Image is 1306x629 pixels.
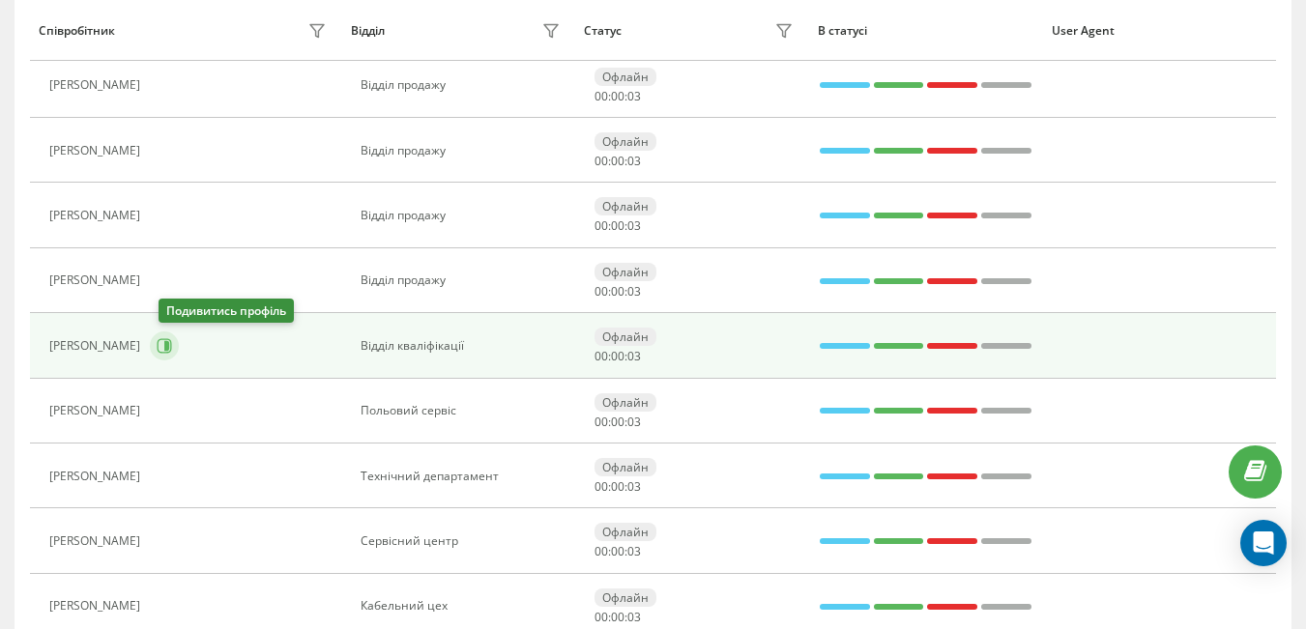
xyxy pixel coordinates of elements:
[595,155,641,168] div: : :
[49,273,145,287] div: [PERSON_NAME]
[595,263,656,281] div: Офлайн
[818,24,1033,38] div: В статусі
[49,404,145,417] div: [PERSON_NAME]
[361,339,565,353] div: Відділ кваліфікації
[361,78,565,92] div: Відділ продажу
[595,543,608,559] span: 00
[595,283,608,300] span: 00
[595,88,608,104] span: 00
[49,209,145,222] div: [PERSON_NAME]
[611,153,624,169] span: 00
[595,393,656,412] div: Офлайн
[49,78,145,92] div: [PERSON_NAME]
[361,599,565,613] div: Кабельний цех
[49,534,145,548] div: [PERSON_NAME]
[627,609,641,625] span: 03
[595,611,641,624] div: : :
[611,414,624,430] span: 00
[351,24,385,38] div: Відділ
[595,350,641,363] div: : :
[627,478,641,495] span: 03
[627,88,641,104] span: 03
[611,609,624,625] span: 00
[611,348,624,364] span: 00
[627,153,641,169] span: 03
[595,458,656,476] div: Офлайн
[611,543,624,559] span: 00
[1052,24,1267,38] div: User Agent
[361,534,565,548] div: Сервісний центр
[595,90,641,103] div: : :
[361,209,565,222] div: Відділ продажу
[361,273,565,287] div: Відділ продажу
[595,197,656,215] div: Офлайн
[595,545,641,558] div: : :
[361,470,565,483] div: Технічний департамент
[595,285,641,299] div: : :
[49,470,145,483] div: [PERSON_NAME]
[611,283,624,300] span: 00
[49,144,145,157] div: [PERSON_NAME]
[595,588,656,607] div: Офлайн
[595,609,608,625] span: 00
[595,68,656,86] div: Офлайн
[595,217,608,234] span: 00
[627,414,641,430] span: 03
[627,283,641,300] span: 03
[611,217,624,234] span: 00
[627,543,641,559] span: 03
[627,348,641,364] span: 03
[611,88,624,104] span: 00
[595,414,608,430] span: 00
[595,523,656,541] div: Офлайн
[1240,520,1287,566] div: Open Intercom Messenger
[361,404,565,417] div: Польовий сервіс
[39,24,115,38] div: Співробітник
[361,144,565,157] div: Відділ продажу
[595,153,608,169] span: 00
[595,480,641,494] div: : :
[595,478,608,495] span: 00
[49,339,145,353] div: [PERSON_NAME]
[49,599,145,613] div: [PERSON_NAME]
[595,415,641,429] div: : :
[595,328,656,346] div: Офлайн
[627,217,641,234] span: 03
[159,299,294,323] div: Подивитись профіль
[595,219,641,233] div: : :
[584,24,622,38] div: Статус
[595,132,656,151] div: Офлайн
[611,478,624,495] span: 00
[595,348,608,364] span: 00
